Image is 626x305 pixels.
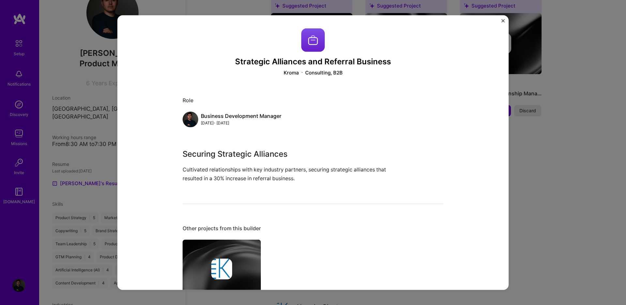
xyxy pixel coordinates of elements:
[301,28,325,52] img: Company logo
[183,240,261,298] img: cover
[183,148,395,160] h3: Securing Strategic Alliances
[183,57,443,67] h3: Strategic Alliances and Referral Business
[183,97,443,104] div: Role
[305,69,343,76] div: Consulting, B2B
[183,225,443,232] div: Other projects from this builder
[501,19,505,26] button: Close
[183,165,395,183] p: Cultivated relationships with key industry partners, securing strategic alliances that resulted i...
[302,69,303,76] img: Dot
[284,69,299,76] div: Kroma
[201,113,281,120] div: Business Development Manager
[211,259,232,280] img: Company logo
[201,120,281,126] div: [DATE] - [DATE]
